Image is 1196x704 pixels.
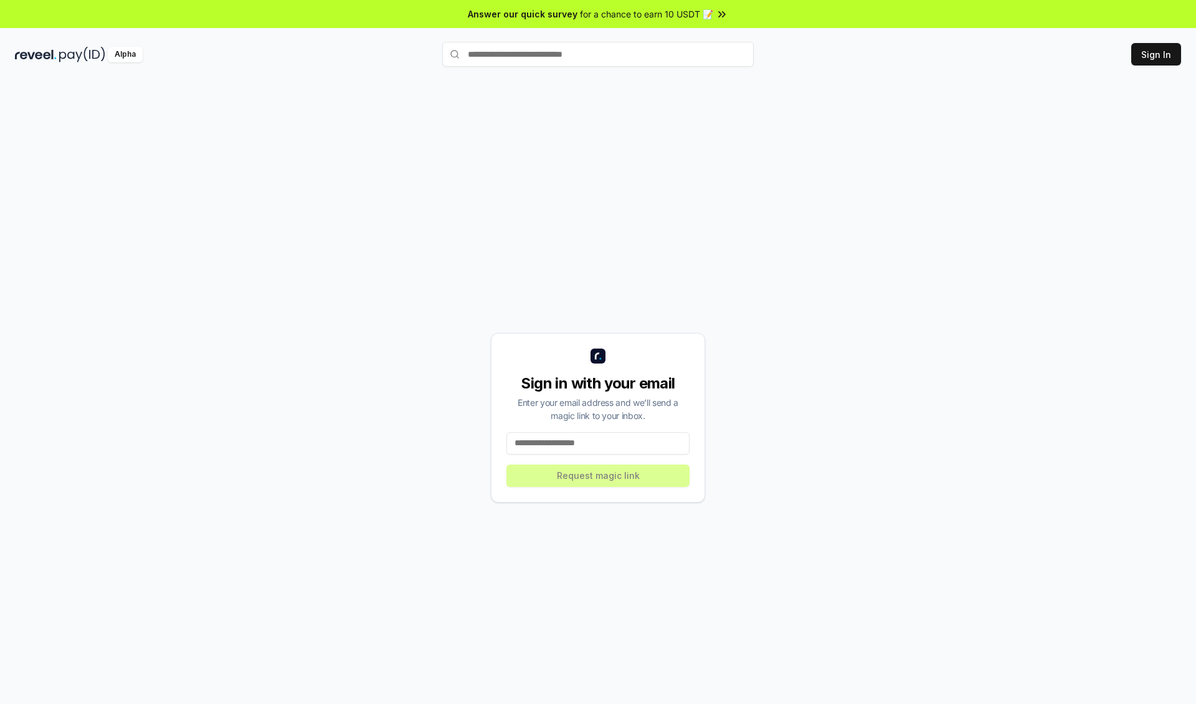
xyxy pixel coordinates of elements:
img: logo_small [591,349,605,364]
span: for a chance to earn 10 USDT 📝 [580,7,713,21]
div: Sign in with your email [506,374,690,393]
span: Answer our quick survey [468,7,577,21]
button: Sign In [1131,43,1181,65]
div: Enter your email address and we’ll send a magic link to your inbox. [506,396,690,422]
img: pay_id [59,47,105,62]
img: reveel_dark [15,47,57,62]
div: Alpha [108,47,143,62]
